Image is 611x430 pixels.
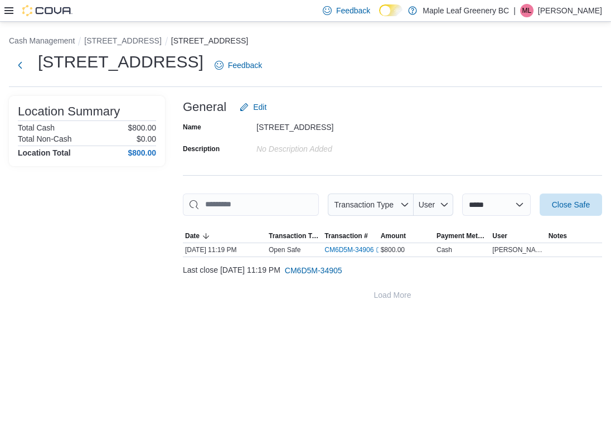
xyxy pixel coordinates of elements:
h3: General [183,100,226,114]
p: $800.00 [128,123,156,132]
span: User [492,231,507,240]
div: Michelle Lim [520,4,534,17]
button: [STREET_ADDRESS] [171,36,248,45]
p: [PERSON_NAME] [538,4,602,17]
div: [DATE] 11:19 PM [183,243,266,257]
span: Payment Methods [437,231,488,240]
span: User [419,200,435,209]
button: Next [9,54,31,76]
p: $0.00 [137,134,156,143]
h6: Total Cash [18,123,55,132]
button: [STREET_ADDRESS] [84,36,161,45]
input: Dark Mode [379,4,403,16]
p: | [513,4,516,17]
span: Amount [381,231,406,240]
h1: [STREET_ADDRESS] [38,51,203,73]
svg: External link [376,247,382,253]
span: $800.00 [381,245,405,254]
img: Cova [22,5,72,16]
button: CM6D5M-34905 [280,259,347,282]
span: Feedback [336,5,370,16]
span: CM6D5M-34905 [285,265,342,276]
span: Date [185,231,200,240]
p: Maple Leaf Greenery BC [423,4,509,17]
p: Open Safe [269,245,300,254]
label: Name [183,123,201,132]
div: Last close [DATE] 11:19 PM [183,259,602,282]
span: Notes [549,231,567,240]
button: Edit [235,96,271,118]
button: Cash Management [9,36,75,45]
a: CM6D5M-34906External link [324,245,382,254]
span: Edit [253,102,266,113]
span: Feedback [228,60,262,71]
span: [PERSON_NAME] [492,245,544,254]
span: ML [522,4,532,17]
div: [STREET_ADDRESS] [256,118,406,132]
span: Close Safe [552,199,590,210]
span: Transaction Type [269,231,320,240]
button: User [414,194,453,216]
button: Transaction Type [328,194,414,216]
h6: Total Non-Cash [18,134,72,143]
h3: Location Summary [18,105,120,118]
h4: Location Total [18,148,71,157]
button: Transaction Type [266,229,322,243]
button: Close Safe [540,194,602,216]
span: Load More [374,289,411,301]
h4: $800.00 [128,148,156,157]
label: Description [183,144,220,153]
button: Payment Methods [434,229,490,243]
button: User [490,229,546,243]
button: Date [183,229,266,243]
div: No Description added [256,140,406,153]
a: Feedback [210,54,266,76]
button: Transaction # [322,229,378,243]
span: Dark Mode [379,16,380,17]
button: Notes [546,229,602,243]
div: Cash [437,245,452,254]
nav: An example of EuiBreadcrumbs [9,35,602,49]
span: Transaction Type [334,200,394,209]
span: Transaction # [324,231,367,240]
input: This is a search bar. As you type, the results lower in the page will automatically filter. [183,194,319,216]
button: Amount [379,229,434,243]
button: Load More [183,284,602,306]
